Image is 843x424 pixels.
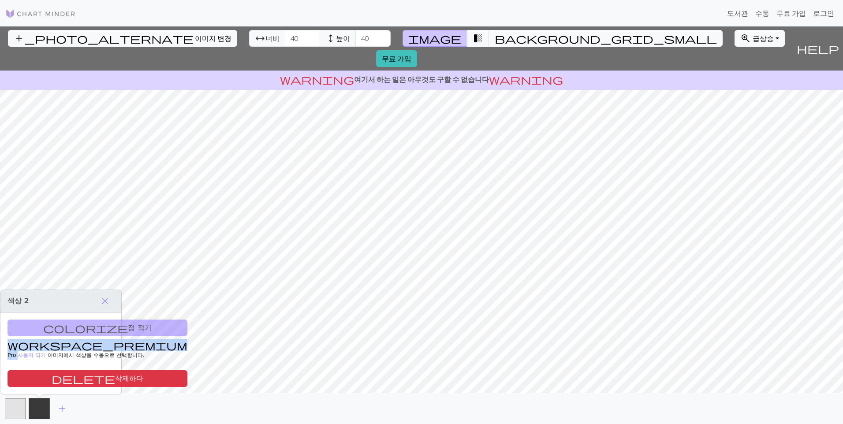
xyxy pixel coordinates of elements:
[797,42,839,55] span: help
[5,8,76,19] img: 로고
[473,32,483,45] span: transition_fade
[773,4,809,22] a: 무료 가입
[57,402,67,415] span: add
[96,294,114,309] button: 닫다
[740,32,751,45] span: zoom_in
[325,32,336,45] span: height
[8,30,237,47] button: 이미지 변경
[280,73,354,86] span: warning
[408,32,461,45] span: image
[735,30,785,47] button: 급상승
[51,400,73,417] button: 색상 추가
[48,352,145,358] font: 이미지에서 색상을 수동으로 선택합니다.
[14,32,194,45] span: add_photo_alternate
[495,32,717,45] span: background_grid_small
[376,50,417,67] a: 무료 가입
[752,4,773,22] a: 수동
[52,372,115,385] span: delete
[7,352,46,358] font: Pro 사용자 되기
[809,4,838,22] a: 로그인
[336,33,350,44] span: 높이
[195,34,231,42] span: 이미지 변경
[354,75,489,83] font: 여기서 하는 일은 아무것도 구할 수 없습니다
[793,26,843,71] button: 도움말
[7,343,187,358] a: Pro 사용자 되기
[724,4,752,22] a: 도서관
[255,32,265,45] span: arrow_range
[7,339,187,351] span: workspace_premium
[7,370,187,387] button: 색상 삭제
[265,33,280,44] span: 너비
[753,34,774,42] span: 급상승
[115,374,143,383] font: 삭제하다
[489,73,563,86] span: warning
[100,295,110,307] span: close
[7,297,29,305] span: 색상 2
